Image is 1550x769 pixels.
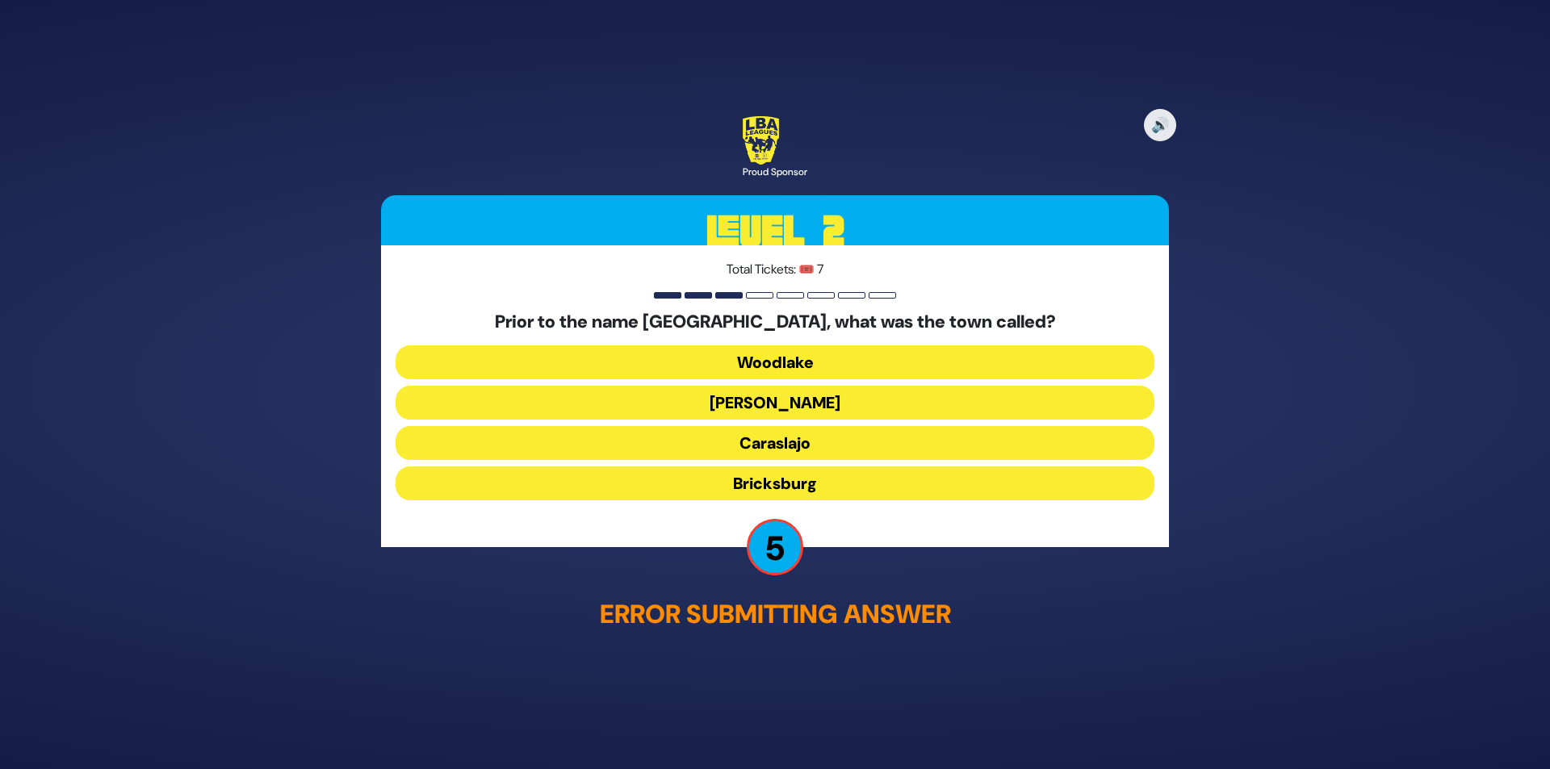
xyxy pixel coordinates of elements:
p: Total Tickets: 🎟️ 7 [396,260,1154,279]
p: Error submitting answer [381,595,1169,633]
img: LBA [743,116,779,165]
h3: Level 2 [381,195,1169,268]
div: Proud Sponsor [743,165,807,179]
p: 5 [747,519,803,575]
button: Bricksburg [396,466,1154,500]
button: 🔊 [1144,109,1176,141]
button: Caraslajo [396,426,1154,460]
button: [PERSON_NAME] [396,386,1154,420]
button: Woodlake [396,345,1154,379]
h5: Prior to the name [GEOGRAPHIC_DATA], what was the town called? [396,311,1154,332]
